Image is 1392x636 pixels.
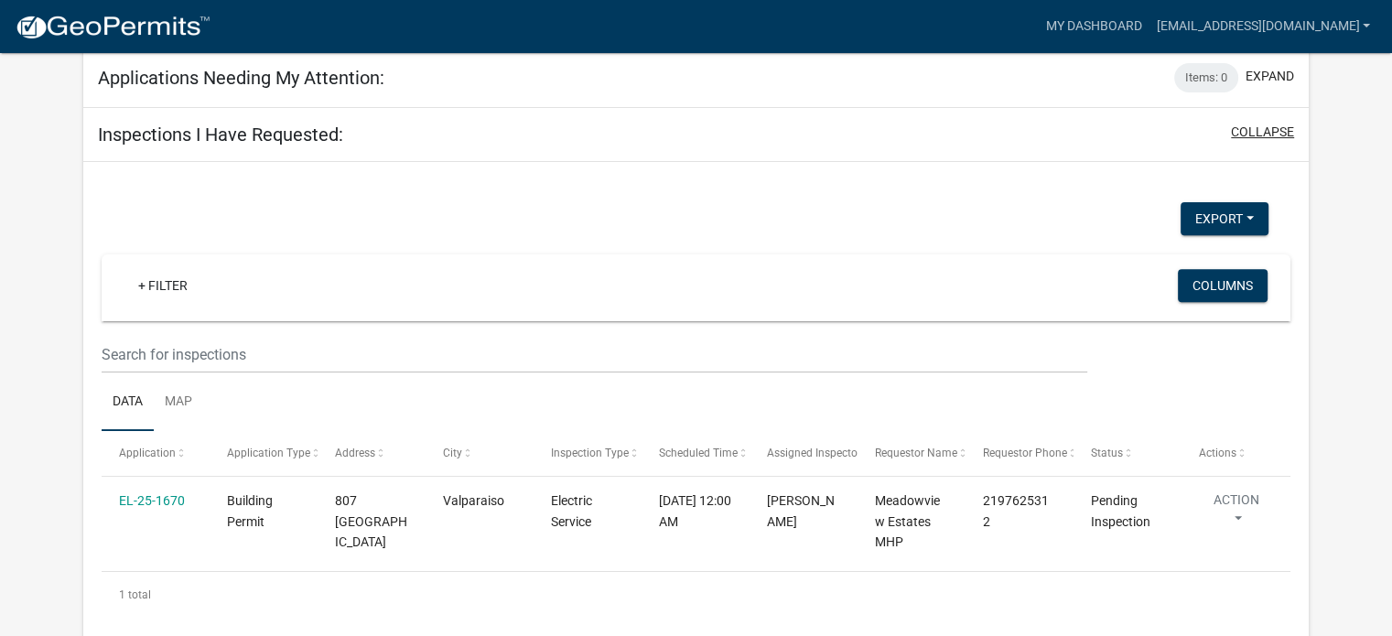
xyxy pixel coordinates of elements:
span: Meadowview Estates MHP [875,493,940,550]
datatable-header-cell: City [426,431,534,475]
datatable-header-cell: Application Type [210,431,318,475]
button: expand [1246,67,1294,86]
div: 1 total [102,572,1290,618]
button: collapse [1231,123,1294,142]
datatable-header-cell: Inspection Type [534,431,642,475]
a: Data [102,373,154,432]
a: EL-25-1670 [119,493,185,508]
span: Requestor Phone [983,447,1067,459]
a: + Filter [124,269,202,302]
input: Search for inspections [102,336,1087,373]
span: Status [1091,447,1123,459]
div: Items: 0 [1174,63,1238,92]
button: Action [1199,490,1274,536]
span: Valparaiso [443,493,504,508]
span: Actions [1199,447,1236,459]
datatable-header-cell: Requestor Name [858,431,966,475]
span: Inspection Type [551,447,629,459]
span: Electric Service [551,493,592,529]
datatable-header-cell: Scheduled Time [642,431,750,475]
span: Building Permit [227,493,273,529]
span: Application Type [227,447,310,459]
datatable-header-cell: Application [102,431,210,475]
h5: Inspections I Have Requested: [98,124,343,146]
datatable-header-cell: Assigned Inspector [750,431,858,475]
span: Pending Inspection [1091,493,1150,529]
span: 2197625312 [983,493,1049,529]
datatable-header-cell: Address [318,431,426,475]
datatable-header-cell: Requestor Phone [966,431,1074,475]
span: 09/10/2025, 12:00 AM [659,493,731,529]
span: Scheduled Time [659,447,738,459]
span: Address [335,447,375,459]
span: Assigned Inspector [767,447,861,459]
h5: Applications Needing My Attention: [98,67,384,89]
button: Export [1181,202,1268,235]
span: Michael Haller [767,493,835,529]
span: 807 Greenfield [335,493,407,550]
span: City [443,447,462,459]
datatable-header-cell: Status [1074,431,1182,475]
a: My Dashboard [1038,9,1149,44]
a: Map [154,373,203,432]
datatable-header-cell: Actions [1182,431,1289,475]
a: [EMAIL_ADDRESS][DOMAIN_NAME] [1149,9,1377,44]
span: Application [119,447,176,459]
button: Columns [1178,269,1268,302]
span: Requestor Name [875,447,957,459]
